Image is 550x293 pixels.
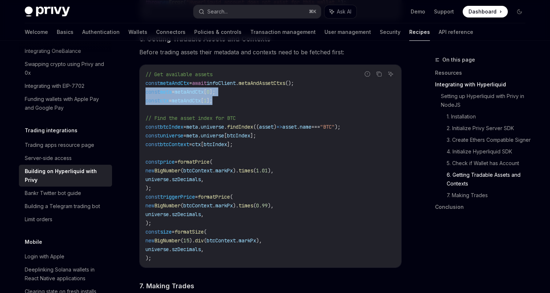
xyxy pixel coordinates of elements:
[154,237,180,244] span: BigNumber
[233,167,239,174] span: ).
[169,97,172,104] span: =
[146,211,169,218] span: universe
[201,176,204,183] span: ,
[201,97,204,104] span: [
[25,126,77,135] h5: Trading integrations
[337,8,351,15] span: Ask AI
[172,97,201,104] span: metaAndCtx
[175,228,204,235] span: formatSize
[441,90,531,111] a: Setting up Hyperliquid with Privy in NodeJS
[186,132,198,139] span: meta
[160,194,195,200] span: triggerPrice
[195,194,198,200] span: =
[198,194,230,200] span: formatPrice
[183,202,212,209] span: btcContext
[363,69,372,79] button: Report incorrect code
[204,89,207,95] span: [
[447,146,531,157] a: 4. Initialize Hyperliquid SDK
[233,202,239,209] span: ).
[178,159,210,165] span: formatPrice
[172,246,201,253] span: szDecimals
[172,211,201,218] span: szDecimals
[146,255,151,261] span: );
[411,8,425,15] a: Demo
[19,263,112,285] a: Deeplinking Solana wallets in React Native applications
[25,252,64,261] div: Login with Apple
[19,200,112,213] a: Building a Telegram trading bot
[207,89,210,95] span: 0
[320,124,335,130] span: "BTC"
[439,23,473,41] a: API reference
[146,141,160,148] span: const
[297,124,300,130] span: .
[224,132,227,139] span: [
[25,238,42,246] h5: Mobile
[250,132,256,139] span: ];
[253,124,259,130] span: ((
[386,69,395,79] button: Ask AI
[227,124,253,130] span: findIndex
[239,237,256,244] span: markPx
[514,6,525,17] button: Toggle dark mode
[139,281,194,291] span: 7. Making Trades
[447,169,531,190] a: 6. Getting Tradable Assets and Contexts
[25,7,70,17] img: dark logo
[175,159,178,165] span: =
[201,124,224,130] span: universe
[212,167,215,174] span: .
[210,159,212,165] span: (
[276,124,282,130] span: =>
[201,211,204,218] span: ,
[25,141,94,149] div: Trading apps resource page
[146,132,160,139] span: const
[212,202,215,209] span: .
[253,167,256,174] span: (
[274,124,276,130] span: )
[172,89,175,95] span: =
[169,176,172,183] span: .
[186,124,198,130] span: meta
[239,80,285,86] span: metaAndAssetCtxs
[25,154,72,163] div: Server-side access
[25,202,100,211] div: Building a Telegram trading bot
[447,122,531,134] a: 2. Initialize Privy Server SDK
[183,124,186,130] span: =
[146,246,169,253] span: universe
[189,141,192,148] span: =
[227,141,233,148] span: ];
[183,167,212,174] span: btcContext
[198,132,201,139] span: .
[434,8,454,15] a: Support
[19,79,112,93] a: Integrating with EIP-7702
[156,23,186,41] a: Connectors
[19,138,112,152] a: Trading apps resource page
[463,6,508,17] a: Dashboard
[25,167,108,184] div: Building on Hyperliquid with Privy
[447,190,531,201] a: 7. Making Trades
[192,80,207,86] span: await
[146,228,160,235] span: const
[183,237,189,244] span: 15
[146,176,169,183] span: universe
[146,202,154,209] span: new
[447,157,531,169] a: 5. Check if Wallet has Account
[253,202,256,209] span: (
[128,23,147,41] a: Wallets
[139,47,402,57] span: Before trading assets their metadata and contexts need to be fetched first:
[180,167,183,174] span: (
[201,132,224,139] span: universe
[154,202,180,209] span: BigNumber
[207,237,236,244] span: btcContext
[25,95,108,112] div: Funding wallets with Apple Pay and Google Pay
[183,132,186,139] span: =
[204,141,227,148] span: btcIndex
[160,89,172,95] span: meta
[82,23,120,41] a: Authentication
[146,185,151,191] span: );
[146,194,160,200] span: const
[19,152,112,165] a: Server-side access
[57,23,73,41] a: Basics
[311,124,320,130] span: ===
[160,97,169,104] span: ctx
[160,228,172,235] span: size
